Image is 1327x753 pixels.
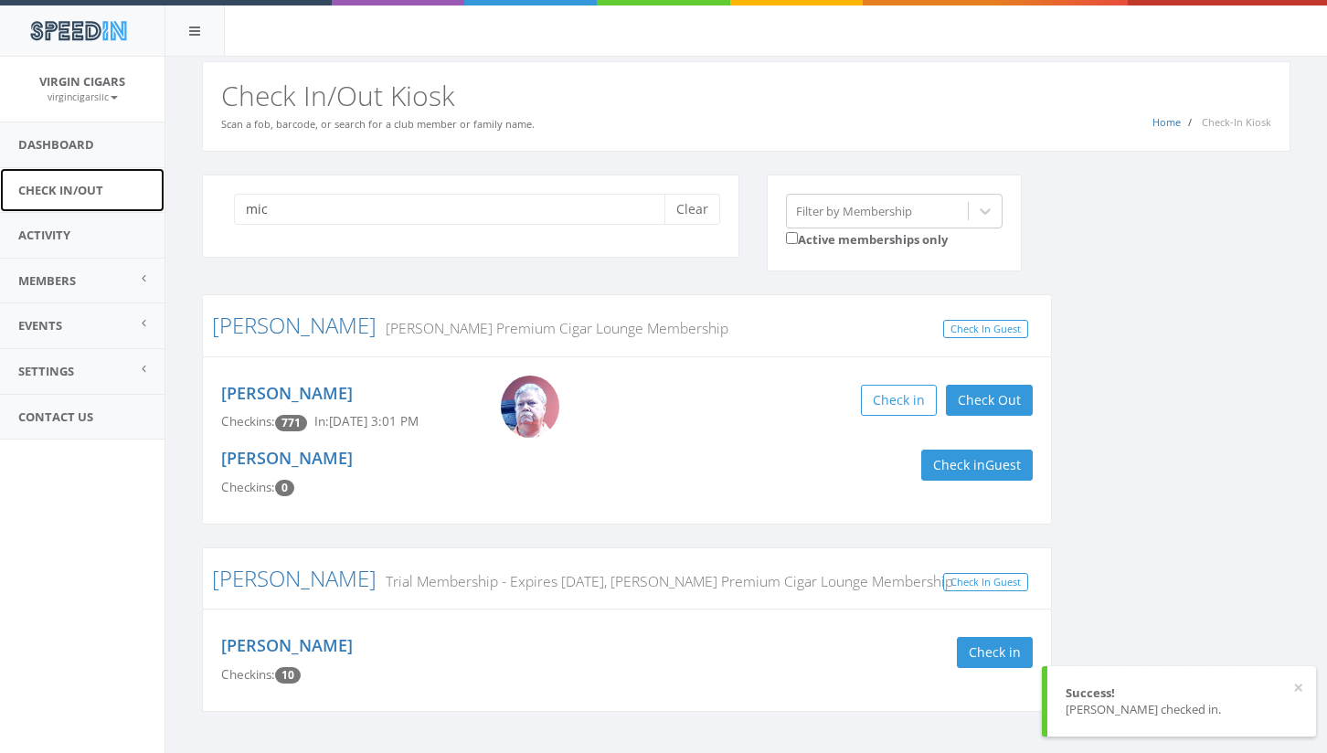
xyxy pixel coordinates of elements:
small: virgincigarsllc [48,90,118,103]
a: Home [1152,115,1181,129]
span: Checkin count [275,415,307,431]
h2: Check In/Out Kiosk [221,80,1271,111]
span: Checkins: [221,479,275,495]
a: [PERSON_NAME] [212,563,377,593]
button: Clear [664,194,720,225]
span: Checkins: [221,666,275,683]
button: × [1293,679,1303,697]
small: Scan a fob, barcode, or search for a club member or family name. [221,117,535,131]
span: Checkin count [275,667,301,684]
div: Filter by Membership [796,202,912,219]
button: Check in [861,385,937,416]
a: Check In Guest [943,573,1028,592]
a: [PERSON_NAME] [221,382,353,404]
img: Big_Mike.jpg [501,376,559,438]
div: [PERSON_NAME] checked in. [1066,701,1298,718]
span: In: [DATE] 3:01 PM [314,413,419,430]
a: [PERSON_NAME] [221,634,353,656]
small: [PERSON_NAME] Premium Cigar Lounge Membership [377,318,728,338]
small: Trial Membership - Expires [DATE], [PERSON_NAME] Premium Cigar Lounge Membership [377,571,953,591]
input: Search a name to check in [234,194,678,225]
a: virgincigarsllc [48,88,118,104]
span: Settings [18,363,74,379]
div: Success! [1066,684,1298,702]
span: Virgin Cigars [39,73,125,90]
span: Checkin count [275,480,294,496]
button: Check Out [946,385,1033,416]
button: Check inGuest [921,450,1033,481]
label: Active memberships only [786,228,948,249]
a: [PERSON_NAME] [212,310,377,340]
span: Checkins: [221,413,275,430]
span: Members [18,272,76,289]
a: Check In Guest [943,320,1028,339]
span: Events [18,317,62,334]
input: Active memberships only [786,232,798,244]
span: Contact Us [18,408,93,425]
a: [PERSON_NAME] [221,447,353,469]
span: Guest [985,456,1021,473]
img: speedin_logo.png [21,14,135,48]
span: Check-In Kiosk [1202,115,1271,129]
button: Check in [957,637,1033,668]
